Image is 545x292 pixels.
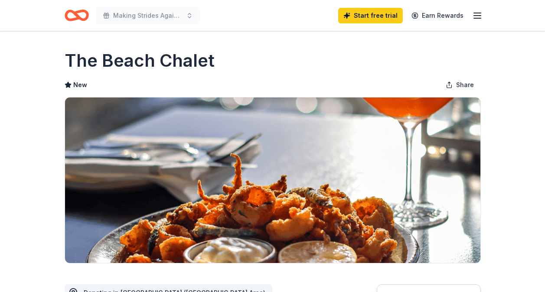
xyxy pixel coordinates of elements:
span: Share [456,80,474,90]
h1: The Beach Chalet [65,49,215,73]
img: Image for The Beach Chalet [65,97,480,263]
button: Share [439,76,481,94]
span: Making Strides Against [MEDICAL_DATA] of the Bay Area [113,10,183,21]
a: Start free trial [338,8,403,23]
button: Making Strides Against [MEDICAL_DATA] of the Bay Area [96,7,200,24]
a: Home [65,5,89,26]
span: New [73,80,87,90]
a: Earn Rewards [406,8,469,23]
